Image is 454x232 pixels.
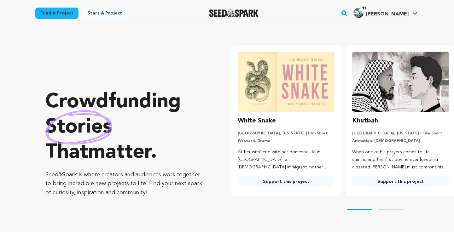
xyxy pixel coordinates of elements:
a: Jackson S.'s Profile [352,7,419,18]
img: Seed&Spark Logo Dark Mode [209,9,259,17]
p: Seed&Spark is where creators and audiences work together to bring incredible new projects to life... [45,170,206,197]
p: [GEOGRAPHIC_DATA], [US_STATE] | Film Short [238,131,335,136]
a: Seed&Spark Homepage [209,9,259,17]
img: White Snake image [238,52,335,112]
span: 11 [360,5,369,12]
span: matter [88,143,151,163]
div: Jackson S.'s Profile [353,8,409,18]
p: [GEOGRAPHIC_DATA], [US_STATE] | Film Short [352,131,449,136]
img: hand sketched image [45,110,112,144]
span: Jackson S.'s Profile [352,7,419,20]
h3: White Snake [238,116,276,126]
h3: Khutbah [352,116,378,126]
p: Crowdfunding that . [45,90,206,165]
p: Western, Drama [238,139,335,144]
p: Animation, [DEMOGRAPHIC_DATA] [352,139,449,144]
a: Start a project [82,8,127,19]
img: Khutbah image [352,52,449,112]
a: Support this project [352,176,449,187]
img: a19033a78017868c.jpg [353,8,364,18]
p: When one of his prayers comes to life—summoning the first boy he ever loved—a closeted [PERSON_NA... [352,149,449,171]
a: Fund a project [35,8,79,19]
span: [PERSON_NAME] [366,12,409,17]
a: Support this project [238,176,335,187]
p: At her wits’ end with her domestic life in [GEOGRAPHIC_DATA], a [DEMOGRAPHIC_DATA] immigrant moth... [238,149,335,171]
